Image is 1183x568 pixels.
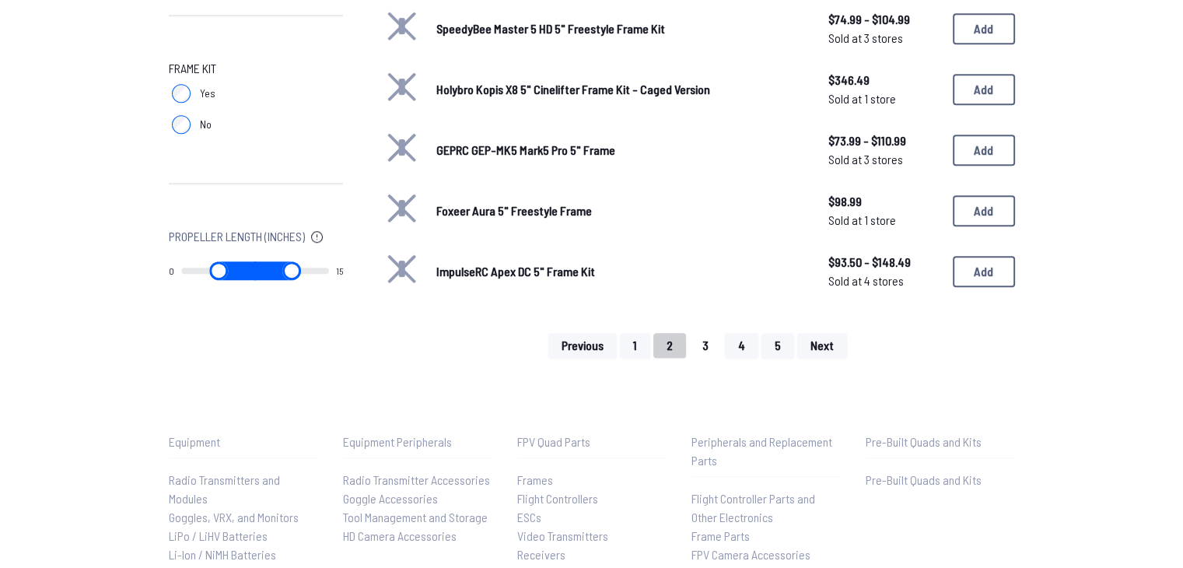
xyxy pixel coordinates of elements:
span: GEPRC GEP-MK5 Mark5 Pro 5" Frame [436,142,615,157]
button: Add [953,195,1015,226]
a: LiPo / LiHV Batteries [169,527,318,545]
a: Frame Parts [691,527,841,545]
span: Previous [562,339,604,352]
button: Add [953,13,1015,44]
a: HD Camera Accessories [343,527,492,545]
input: No [172,115,191,134]
a: Radio Transmitter Accessories [343,471,492,489]
span: Sold at 3 stores [828,29,940,47]
span: Propeller Length (Inches) [169,227,305,246]
button: Previous [548,333,617,358]
span: $346.49 [828,71,940,89]
a: Li-Ion / NiMH Batteries [169,545,318,564]
button: 1 [620,333,650,358]
p: Peripherals and Replacement Parts [691,433,841,470]
p: Equipment [169,433,318,451]
span: Next [810,339,834,352]
span: ImpulseRC Apex DC 5" Frame Kit [436,264,595,279]
span: Video Transmitters [517,528,608,543]
p: Pre-Built Quads and Kits [866,433,1015,451]
a: Holybro Kopis X8 5" Cinelifter Frame Kit - Caged Version [436,80,803,99]
a: GEPRC GEP-MK5 Mark5 Pro 5" Frame [436,141,803,160]
a: SpeedyBee Master 5 HD 5" Freestyle Frame Kit [436,19,803,38]
a: Frames [517,471,667,489]
span: Frame Parts [691,528,750,543]
a: ImpulseRC Apex DC 5" Frame Kit [436,262,803,281]
button: 3 [689,333,722,358]
button: 2 [653,333,686,358]
span: $73.99 - $110.99 [828,131,940,150]
a: Radio Transmitters and Modules [169,471,318,508]
input: Yes [172,84,191,103]
span: Radio Transmitters and Modules [169,472,280,506]
span: Radio Transmitter Accessories [343,472,490,487]
p: Equipment Peripherals [343,433,492,451]
button: Add [953,135,1015,166]
span: Receivers [517,547,565,562]
output: 0 [169,265,174,277]
a: FPV Camera Accessories [691,545,841,564]
button: 4 [725,333,758,358]
button: Add [953,74,1015,105]
button: Next [797,333,847,358]
span: Tool Management and Storage [343,510,488,524]
span: Foxeer Aura 5" Freestyle Frame [436,203,592,218]
a: Pre-Built Quads and Kits [866,471,1015,489]
span: Sold at 3 stores [828,150,940,169]
span: Holybro Kopis X8 5" Cinelifter Frame Kit - Caged Version [436,82,710,96]
a: Tool Management and Storage [343,508,492,527]
p: FPV Quad Parts [517,433,667,451]
span: Sold at 4 stores [828,272,940,290]
span: Li-Ion / NiMH Batteries [169,547,276,562]
a: Goggles, VRX, and Monitors [169,508,318,527]
span: HD Camera Accessories [343,528,457,543]
span: $93.50 - $148.49 [828,253,940,272]
a: Flight Controller Parts and Other Electronics [691,489,841,527]
span: Goggles, VRX, and Monitors [169,510,299,524]
span: ESCs [517,510,541,524]
span: LiPo / LiHV Batteries [169,528,268,543]
a: Goggle Accessories [343,489,492,508]
span: Frame Kit [169,59,216,78]
span: $74.99 - $104.99 [828,10,940,29]
output: 15 [336,265,343,277]
span: Goggle Accessories [343,491,438,506]
button: Add [953,256,1015,287]
button: 5 [761,333,794,358]
span: Frames [517,472,553,487]
span: Sold at 1 store [828,211,940,230]
span: Yes [200,86,215,101]
span: No [200,117,212,132]
span: $98.99 [828,192,940,211]
a: Video Transmitters [517,527,667,545]
span: Flight Controller Parts and Other Electronics [691,491,815,524]
a: Receivers [517,545,667,564]
a: Foxeer Aura 5" Freestyle Frame [436,202,803,220]
a: ESCs [517,508,667,527]
span: Flight Controllers [517,491,598,506]
span: SpeedyBee Master 5 HD 5" Freestyle Frame Kit [436,21,665,36]
span: Sold at 1 store [828,89,940,108]
span: FPV Camera Accessories [691,547,810,562]
span: Pre-Built Quads and Kits [866,472,982,487]
a: Flight Controllers [517,489,667,508]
